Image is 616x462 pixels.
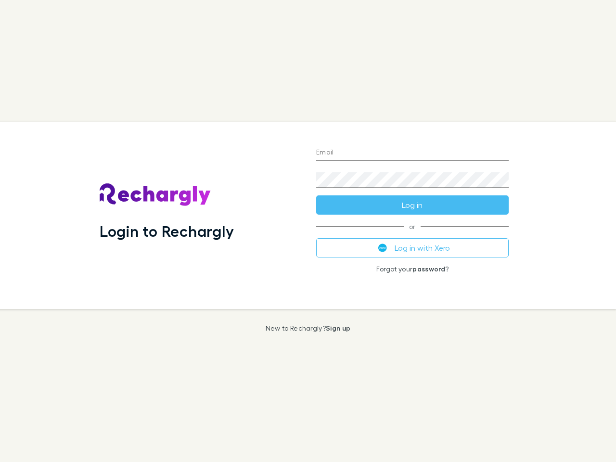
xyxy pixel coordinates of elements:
button: Log in with Xero [316,238,509,257]
button: Log in [316,195,509,215]
span: or [316,226,509,227]
h1: Login to Rechargly [100,222,234,240]
a: password [412,265,445,273]
a: Sign up [326,324,350,332]
p: New to Rechargly? [266,324,351,332]
img: Rechargly's Logo [100,183,211,206]
p: Forgot your ? [316,265,509,273]
img: Xero's logo [378,244,387,252]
